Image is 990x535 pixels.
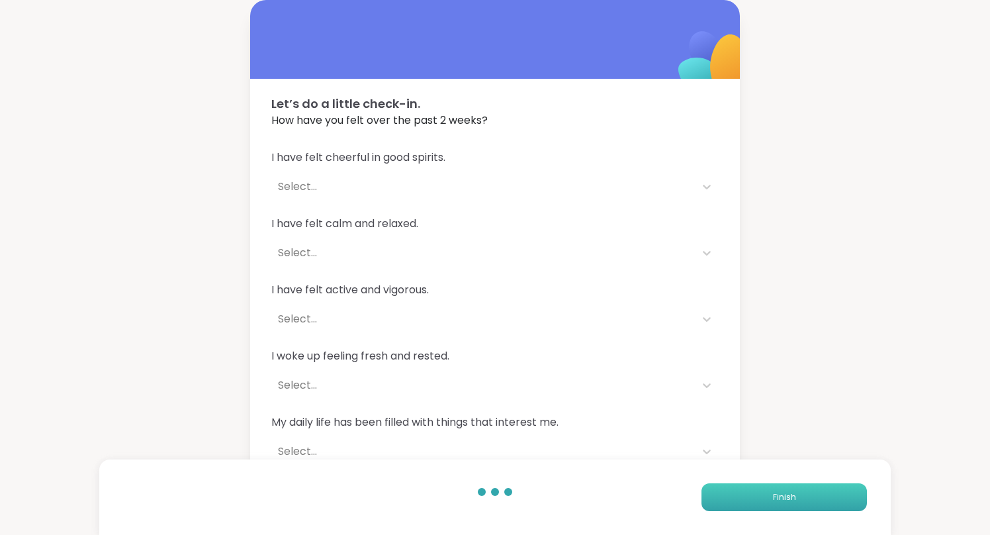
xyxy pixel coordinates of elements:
div: Select... [278,245,688,261]
span: Let’s do a little check-in. [271,95,719,113]
span: I have felt cheerful in good spirits. [271,150,719,166]
span: How have you felt over the past 2 weeks? [271,113,719,128]
span: I have felt active and vigorous. [271,282,719,298]
div: Select... [278,179,688,195]
div: Select... [278,444,688,460]
span: My daily life has been filled with things that interest me. [271,414,719,430]
span: I woke up feeling fresh and rested. [271,348,719,364]
span: Finish [773,491,796,503]
span: I have felt calm and relaxed. [271,216,719,232]
div: Select... [278,377,688,393]
div: Select... [278,311,688,327]
button: Finish [701,483,867,511]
